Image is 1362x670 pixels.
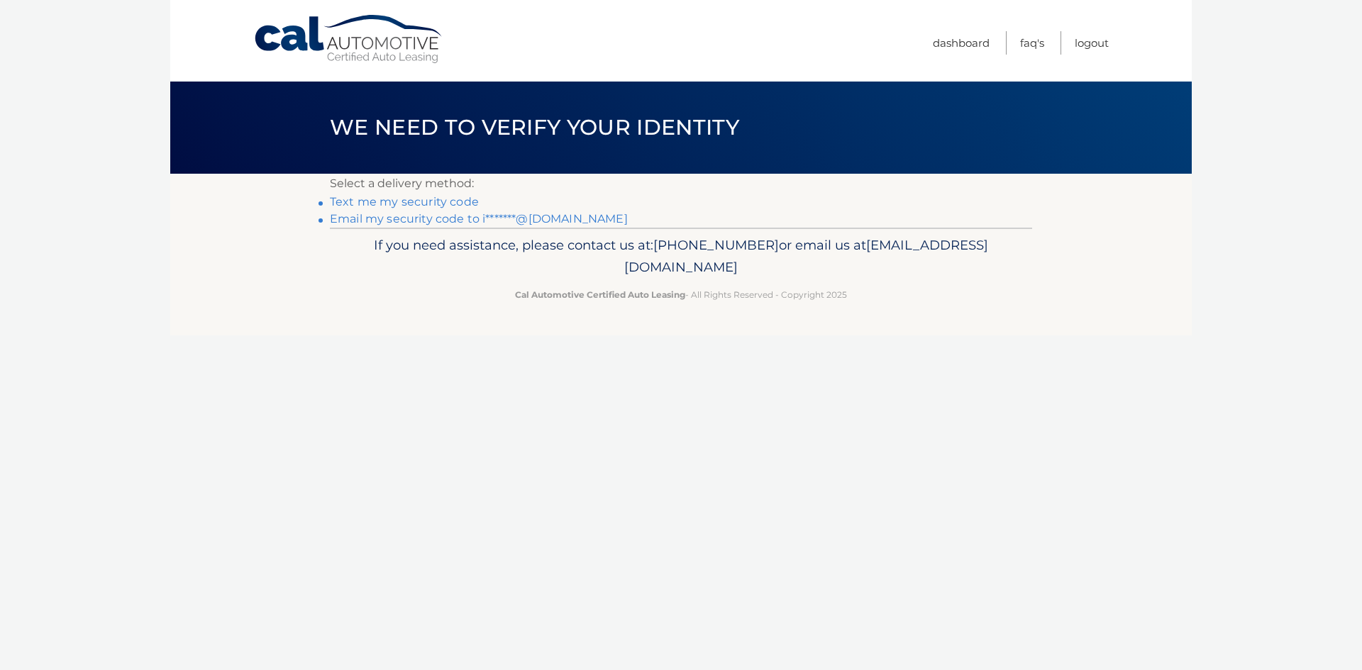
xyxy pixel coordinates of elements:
[1020,31,1044,55] a: FAQ's
[330,114,739,140] span: We need to verify your identity
[330,174,1032,194] p: Select a delivery method:
[339,234,1023,279] p: If you need assistance, please contact us at: or email us at
[1075,31,1109,55] a: Logout
[933,31,990,55] a: Dashboard
[515,289,685,300] strong: Cal Automotive Certified Auto Leasing
[330,212,628,225] a: Email my security code to i*******@[DOMAIN_NAME]
[330,195,479,208] a: Text me my security code
[253,14,445,65] a: Cal Automotive
[339,287,1023,302] p: - All Rights Reserved - Copyright 2025
[653,237,779,253] span: [PHONE_NUMBER]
